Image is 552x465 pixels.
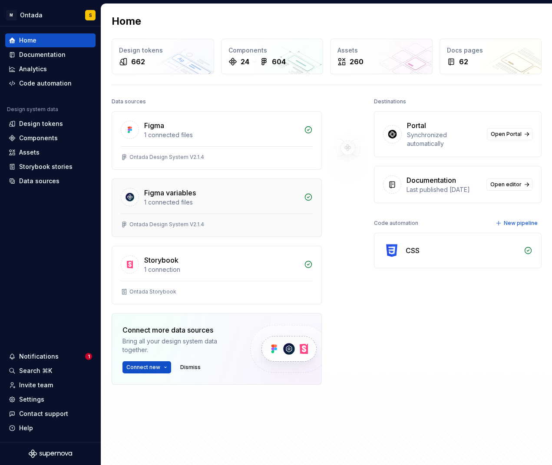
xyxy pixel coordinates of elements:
a: Docs pages62 [440,39,542,74]
div: Ontada Design System V2.1.4 [129,221,204,228]
div: Design tokens [119,46,207,55]
div: Storybook [144,255,178,265]
div: 662 [131,56,145,67]
div: Docs pages [447,46,535,55]
div: Data sources [112,96,146,108]
a: Components24604 [221,39,324,74]
div: Assets [337,46,425,55]
div: Last published [DATE] [407,185,481,194]
a: Figma variables1 connected filesOntada Design System V2.1.4 [112,178,322,237]
a: Components [5,131,96,145]
button: Search ⌘K [5,364,96,378]
button: Contact support [5,407,96,421]
a: Open editor [486,178,532,191]
div: Notifications [19,352,59,361]
a: Design tokens [5,117,96,131]
a: Storybook1 connectionOntada Storybook [112,246,322,304]
div: Design tokens [19,119,63,128]
div: Figma variables [144,188,196,198]
div: Figma [144,120,164,131]
button: MOntadaS [2,6,99,24]
div: Code automation [374,217,418,229]
div: Data sources [19,177,59,185]
a: Analytics [5,62,96,76]
div: Code automation [19,79,72,88]
div: Help [19,424,33,432]
span: 1 [85,353,92,360]
div: Components [228,46,316,55]
div: CSS [406,245,420,256]
div: 260 [350,56,364,67]
span: Connect new [126,364,160,371]
div: Ontada Storybook [129,288,176,295]
div: S [89,12,92,19]
a: Design tokens662 [112,39,214,74]
div: Connect more data sources [122,325,235,335]
div: 1 connection [144,265,299,274]
a: Home [5,33,96,47]
button: Notifications1 [5,350,96,363]
span: Open Portal [491,131,522,138]
div: 24 [241,56,249,67]
a: Assets [5,145,96,159]
a: Data sources [5,174,96,188]
div: Documentation [407,175,456,185]
div: Storybook stories [19,162,73,171]
button: Dismiss [176,361,205,373]
div: Assets [19,148,40,157]
div: Bring all your design system data together. [122,337,235,354]
div: 62 [459,56,468,67]
div: Ontada Design System V2.1.4 [129,154,204,161]
svg: Supernova Logo [29,449,72,458]
button: Help [5,421,96,435]
span: New pipeline [504,220,538,227]
a: Storybook stories [5,160,96,174]
div: Contact support [19,409,68,418]
div: 1 connected files [144,131,299,139]
div: Portal [407,120,426,131]
div: 1 connected files [144,198,299,207]
div: Analytics [19,65,47,73]
div: 604 [272,56,286,67]
button: Connect new [122,361,171,373]
div: Components [19,134,58,142]
a: Code automation [5,76,96,90]
div: Documentation [19,50,66,59]
h2: Home [112,14,141,28]
div: M [6,10,17,20]
a: Assets260 [330,39,433,74]
div: Ontada [20,11,43,20]
a: Settings [5,392,96,406]
button: New pipeline [493,217,542,229]
a: Invite team [5,378,96,392]
div: Synchronized automatically [407,131,482,148]
div: Home [19,36,36,45]
div: Settings [19,395,44,404]
div: Search ⌘K [19,366,52,375]
span: Dismiss [180,364,201,371]
a: Documentation [5,48,96,62]
div: Invite team [19,381,53,389]
a: Figma1 connected filesOntada Design System V2.1.4 [112,111,322,170]
span: Open editor [490,181,522,188]
div: Destinations [374,96,406,108]
div: Design system data [7,106,58,113]
a: Open Portal [487,128,532,140]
